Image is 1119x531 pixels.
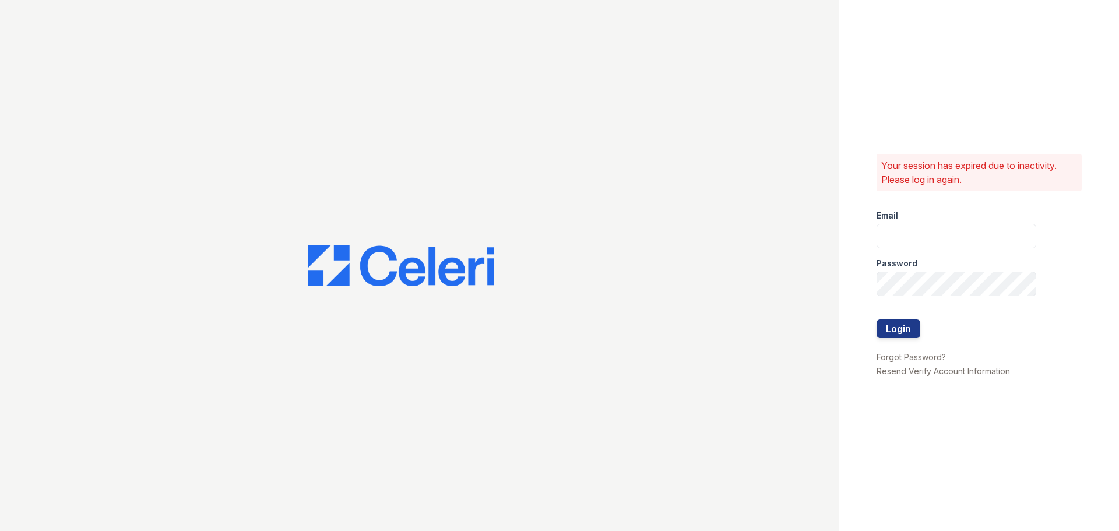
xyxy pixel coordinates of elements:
img: CE_Logo_Blue-a8612792a0a2168367f1c8372b55b34899dd931a85d93a1a3d3e32e68fde9ad4.png [308,245,494,287]
button: Login [877,319,920,338]
p: Your session has expired due to inactivity. Please log in again. [881,159,1077,187]
label: Password [877,258,917,269]
a: Forgot Password? [877,352,946,362]
label: Email [877,210,898,221]
a: Resend Verify Account Information [877,366,1010,376]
